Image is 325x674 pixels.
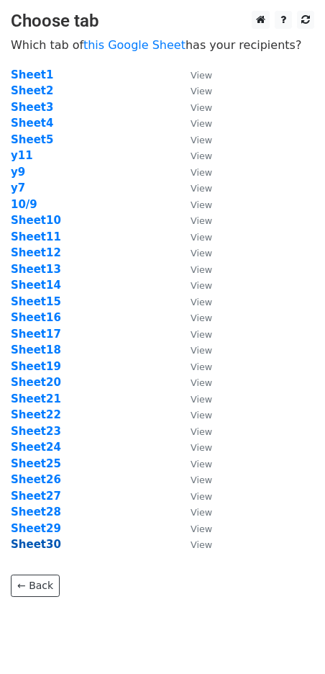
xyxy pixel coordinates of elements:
small: View [191,442,212,453]
a: Sheet1 [11,68,53,81]
small: View [191,248,212,259]
a: View [176,214,212,227]
a: Sheet11 [11,230,61,243]
small: View [191,507,212,518]
a: View [176,392,212,405]
a: Sheet16 [11,311,61,324]
a: View [176,360,212,373]
small: View [191,280,212,291]
a: View [176,408,212,421]
small: View [191,199,212,210]
a: Sheet14 [11,279,61,292]
a: Sheet2 [11,84,53,97]
strong: Sheet13 [11,263,61,276]
small: View [191,475,212,485]
a: Sheet23 [11,425,61,438]
small: View [191,215,212,226]
small: View [191,459,212,469]
strong: Sheet28 [11,505,61,518]
strong: Sheet4 [11,117,53,130]
a: View [176,181,212,194]
a: View [176,149,212,162]
a: View [176,490,212,503]
a: Sheet22 [11,408,61,421]
a: View [176,538,212,551]
a: Sheet15 [11,295,61,308]
strong: Sheet24 [11,441,61,454]
a: ← Back [11,575,60,597]
strong: Sheet17 [11,328,61,341]
a: View [176,246,212,259]
a: View [176,166,212,179]
small: View [191,491,212,502]
small: View [191,86,212,96]
small: View [191,297,212,307]
small: View [191,167,212,178]
strong: Sheet12 [11,246,61,259]
a: View [176,425,212,438]
a: Sheet30 [11,538,61,551]
a: View [176,376,212,389]
small: View [191,361,212,372]
small: View [191,183,212,194]
div: Chat Widget [253,605,325,674]
a: Sheet25 [11,457,61,470]
a: y9 [11,166,25,179]
a: 10/9 [11,198,37,211]
small: View [191,70,212,81]
strong: Sheet27 [11,490,61,503]
a: Sheet21 [11,392,61,405]
a: View [176,279,212,292]
small: View [191,118,212,129]
a: Sheet26 [11,473,61,486]
a: View [176,457,212,470]
a: View [176,311,212,324]
a: View [176,101,212,114]
a: View [176,328,212,341]
a: y11 [11,149,33,162]
small: View [191,345,212,356]
small: View [191,135,212,145]
a: Sheet5 [11,133,53,146]
a: View [176,343,212,356]
a: Sheet10 [11,214,61,227]
small: View [191,394,212,405]
a: View [176,133,212,146]
a: View [176,84,212,97]
a: this Google Sheet [83,38,186,52]
a: View [176,117,212,130]
small: View [191,329,212,340]
strong: Sheet20 [11,376,61,389]
p: Which tab of has your recipients? [11,37,314,53]
a: Sheet3 [11,101,53,114]
small: View [191,426,212,437]
a: Sheet29 [11,522,61,535]
a: View [176,505,212,518]
a: View [176,441,212,454]
a: View [176,198,212,211]
a: Sheet18 [11,343,61,356]
small: View [191,102,212,113]
small: View [191,410,212,421]
strong: Sheet19 [11,360,61,373]
a: y7 [11,181,25,194]
a: View [176,263,212,276]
